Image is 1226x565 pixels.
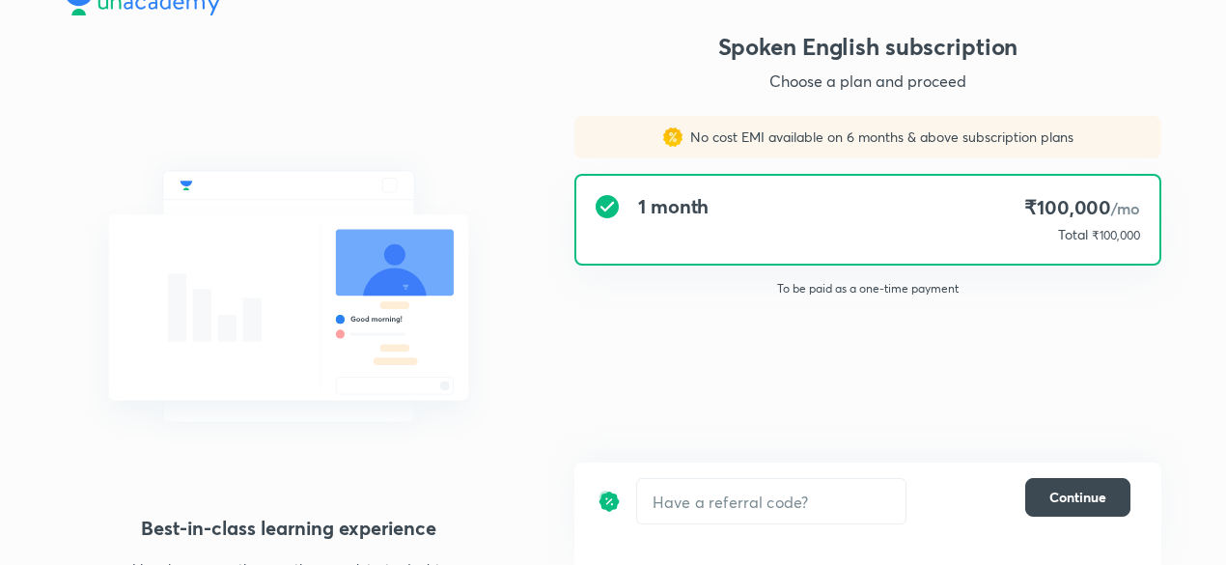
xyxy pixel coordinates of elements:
[559,281,1177,297] p: To be paid as a one-time payment
[683,127,1073,147] p: No cost EMI available on 6 months & above subscription plans
[65,514,513,543] h4: Best-in-class learning experience
[638,195,709,218] h4: 1 month
[65,128,513,465] img: chat_with_educator_6cb3c64761.svg
[1058,225,1088,244] p: Total
[1092,228,1140,242] span: ₹100,000
[574,70,1161,93] p: Choose a plan and proceed
[574,31,1161,62] h3: Spoken English subscription
[1024,195,1140,221] h4: ₹100,000
[1025,478,1130,517] button: Continue
[637,479,906,524] input: Have a referral code?
[663,127,683,147] img: sales discount
[1111,198,1140,218] span: /mo
[1049,488,1106,507] span: Continue
[598,478,621,524] img: discount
